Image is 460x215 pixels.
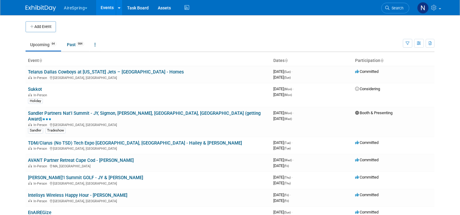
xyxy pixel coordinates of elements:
span: [DATE] [273,87,294,91]
span: (Thu) [284,176,291,179]
th: Participation [353,56,434,66]
span: Committed [355,140,379,145]
span: (Sun) [284,70,291,73]
a: Search [381,3,409,13]
a: Sort by Participation Type [380,58,383,63]
span: (Fri) [284,193,289,197]
a: Intelisys Wireless Happy Hour - [PERSON_NAME] [28,193,127,198]
span: Considering [355,87,380,91]
span: (Tue) [284,141,291,145]
span: - [292,210,292,214]
span: (Mon) [284,111,292,115]
span: In-Person [33,199,49,203]
span: [DATE] [273,75,291,80]
a: Upcoming64 [26,39,61,50]
span: (Wed) [284,117,292,121]
span: 984 [76,42,84,46]
span: (Sun) [284,76,291,79]
span: Committed [355,210,379,214]
span: [DATE] [273,175,292,179]
span: Search [389,6,403,10]
img: In-Person Event [28,93,32,96]
img: In-Person Event [28,182,32,185]
span: Committed [355,175,379,179]
span: (Wed) [284,159,292,162]
span: (Mon) [284,93,292,97]
span: Committed [355,158,379,162]
span: (Thu) [284,182,291,185]
th: Dates [271,56,353,66]
span: In-Person [33,76,49,80]
div: Sandler [28,128,43,133]
a: Past984 [62,39,89,50]
span: Booth & Presenting [355,111,393,115]
img: In-Person Event [28,147,32,150]
a: Telarus Dallas Cowboys at [US_STATE] Jets – [GEOGRAPHIC_DATA] - Homes [28,69,184,75]
span: (Sun) [284,211,291,214]
span: [DATE] [273,92,292,97]
span: [DATE] [273,193,291,197]
a: Sukkot [28,87,42,92]
span: [DATE] [273,111,294,115]
div: [GEOGRAPHIC_DATA], [GEOGRAPHIC_DATA] [28,146,268,151]
div: Holiday [28,98,43,104]
img: In-Person Event [28,76,32,79]
img: In-Person Event [28,199,32,202]
a: AVANT Partner Retreat Cape Cod - [PERSON_NAME] [28,158,134,163]
div: [GEOGRAPHIC_DATA], [GEOGRAPHIC_DATA] [28,198,268,203]
span: Committed [355,69,379,74]
a: [PERSON_NAME]'l Summit GOLF - JY & [PERSON_NAME] [28,175,143,180]
img: Natalie Pyron [417,2,429,14]
span: In-Person [33,93,49,97]
span: (Fri) [284,164,289,168]
span: [DATE] [273,69,292,74]
span: [DATE] [273,116,292,121]
a: Sort by Event Name [39,58,42,63]
span: 64 [50,42,57,46]
span: [DATE] [273,210,292,214]
span: [DATE] [273,163,289,168]
div: [GEOGRAPHIC_DATA], [GEOGRAPHIC_DATA] [28,75,268,80]
span: (Mon) [284,87,292,91]
a: TDM/Clarus (No TSD) Tech Expo [GEOGRAPHIC_DATA], [GEOGRAPHIC_DATA] - Hailey & [PERSON_NAME] [28,140,242,146]
div: MA, [GEOGRAPHIC_DATA] [28,163,268,168]
a: Sandler Partners Nat'l Summit - JY, Sigmon, [PERSON_NAME], [GEOGRAPHIC_DATA], [GEOGRAPHIC_DATA] (... [28,111,261,122]
span: In-Person [33,147,49,151]
a: Sort by Start Date [285,58,288,63]
span: [DATE] [273,181,291,185]
span: In-Person [33,164,49,168]
span: Committed [355,193,379,197]
img: ExhibitDay [26,5,56,11]
img: In-Person Event [28,123,32,126]
span: - [292,175,292,179]
span: In-Person [33,123,49,127]
div: Tradeshow [45,128,66,133]
span: [DATE] [273,198,289,203]
span: (Fri) [284,199,289,203]
span: In-Person [33,182,49,186]
span: [DATE] [273,140,292,145]
span: - [292,140,292,145]
span: [DATE] [273,146,291,150]
span: - [292,69,292,74]
img: In-Person Event [28,164,32,167]
span: (Tue) [284,147,291,150]
button: Add Event [26,21,56,32]
th: Event [26,56,271,66]
div: [GEOGRAPHIC_DATA], [GEOGRAPHIC_DATA] [28,122,268,127]
div: [GEOGRAPHIC_DATA], [GEOGRAPHIC_DATA] [28,181,268,186]
span: [DATE] [273,158,294,162]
